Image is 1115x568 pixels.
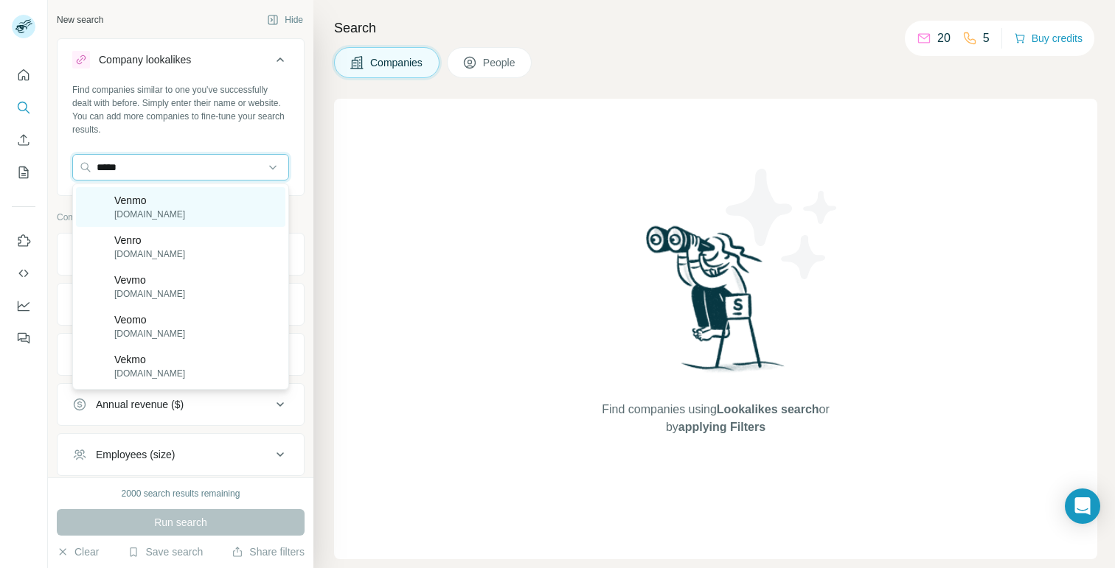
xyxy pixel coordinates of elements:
button: Dashboard [12,292,35,319]
img: Surfe Illustration - Stars [716,158,849,290]
img: Surfe Illustration - Woman searching with binoculars [639,222,793,386]
button: Clear [57,544,99,559]
h4: Search [334,18,1097,38]
p: Company information [57,211,305,224]
button: Share filters [232,544,305,559]
button: Industry [58,287,304,322]
img: Venro [85,236,105,257]
p: Vevmo [114,273,185,287]
p: 5 [983,29,990,47]
button: Employees (size) [58,437,304,472]
p: Venmo [114,193,185,208]
div: 2000 search results remaining [122,487,240,500]
button: Enrich CSV [12,127,35,153]
div: Annual revenue ($) [96,397,184,412]
div: Company lookalikes [99,52,191,67]
button: Hide [257,9,313,31]
button: Use Surfe API [12,260,35,287]
p: [DOMAIN_NAME] [114,248,185,261]
button: Annual revenue ($) [58,387,304,422]
span: Find companies using or by [597,401,833,436]
span: People [483,55,517,70]
button: Company [58,236,304,272]
p: Veomo [114,312,185,327]
button: Use Surfe on LinkedIn [12,228,35,254]
img: Vekmo [85,356,105,376]
button: Company lookalikes [58,42,304,83]
button: Search [12,94,35,121]
button: Feedback [12,325,35,351]
span: Lookalikes search [717,403,819,416]
p: Vekmo [114,352,185,367]
button: My lists [12,159,35,186]
div: Find companies similar to one you've successfully dealt with before. Simply enter their name or w... [72,83,289,136]
p: 20 [937,29,951,47]
p: [DOMAIN_NAME] [114,208,185,221]
div: Open Intercom Messenger [1065,488,1100,524]
div: New search [57,13,103,27]
p: [DOMAIN_NAME] [114,287,185,301]
p: Venro [114,233,185,248]
p: [DOMAIN_NAME] [114,327,185,340]
div: Employees (size) [96,447,175,462]
span: applying Filters [678,421,765,433]
p: [DOMAIN_NAME] [114,367,185,380]
button: Quick start [12,62,35,88]
img: Vevmo [85,276,105,297]
button: Save search [128,544,203,559]
button: HQ location [58,337,304,372]
img: Venmo [85,197,105,217]
img: Veomo [85,316,105,337]
span: Companies [370,55,424,70]
button: Buy credits [1014,28,1083,49]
